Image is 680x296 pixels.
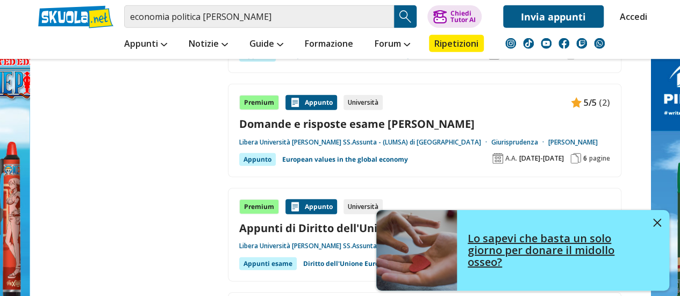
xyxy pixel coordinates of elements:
[503,5,604,28] a: Invia appunti
[239,138,491,147] a: Libera Università [PERSON_NAME] SS.Assunta - (LUMSA) di [GEOGRAPHIC_DATA]
[505,38,516,49] img: instagram
[559,38,569,49] img: facebook
[429,35,484,52] a: Ripetizioni
[523,38,534,49] img: tiktok
[285,95,337,110] div: Appunto
[239,242,491,250] a: Libera Università [PERSON_NAME] SS.Assunta - (LUMSA) di [GEOGRAPHIC_DATA]
[376,210,669,291] a: Lo sapevi che basta un solo giorno per donare il midollo osseo?
[372,35,413,54] a: Forum
[541,38,552,49] img: youtube
[239,95,279,110] div: Premium
[343,95,383,110] div: Università
[239,257,297,270] div: Appunti esame
[282,153,408,166] a: European values in the global economy
[302,35,356,54] a: Formazione
[620,5,642,28] a: Accedi
[571,97,582,108] img: Appunti contenuto
[519,154,564,163] span: [DATE]-[DATE]
[505,154,517,163] span: A.A.
[653,219,661,227] img: close
[239,153,276,166] div: Appunto
[121,35,170,54] a: Appunti
[584,96,597,110] span: 5/5
[492,153,503,164] img: Anno accademico
[239,199,279,214] div: Premium
[394,5,417,28] button: Search Button
[290,97,300,108] img: Appunti contenuto
[491,138,548,147] a: Giurisprudenza
[247,35,286,54] a: Guide
[124,5,394,28] input: Cerca appunti, riassunti o versioni
[239,221,610,235] a: Appunti di Diritto dell'Unione Europea
[290,201,300,212] img: Appunti contenuto
[548,138,598,147] a: [PERSON_NAME]
[583,154,587,163] span: 6
[468,233,645,268] h4: Lo sapevi che basta un solo giorno per donare il midollo osseo?
[427,5,482,28] button: ChiediTutor AI
[450,10,475,23] div: Chiedi Tutor AI
[570,153,581,164] img: Pagine
[303,257,391,270] a: Diritto dell'Unione Europea
[343,199,383,214] div: Università
[576,38,587,49] img: twitch
[239,117,610,131] a: Domande e risposte esame [PERSON_NAME]
[186,35,231,54] a: Notizie
[599,96,610,110] span: (2)
[594,38,605,49] img: WhatsApp
[285,199,337,214] div: Appunto
[397,9,413,25] img: Cerca appunti, riassunti o versioni
[589,154,610,163] span: pagine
